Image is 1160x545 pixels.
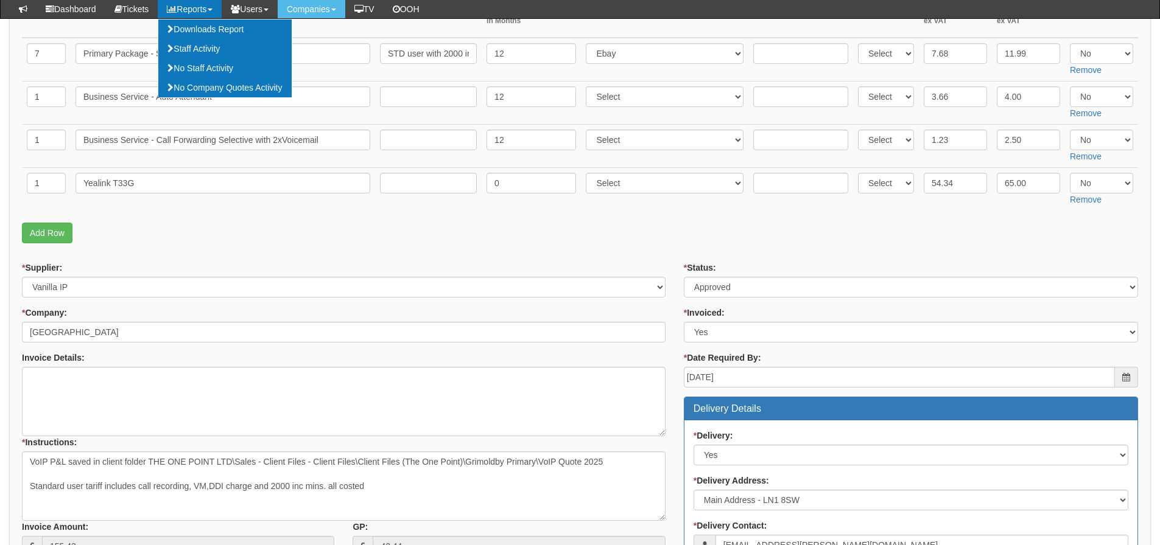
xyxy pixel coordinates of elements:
label: Delivery Address: [694,474,769,487]
label: Invoiced: [684,307,725,319]
a: Remove [1070,65,1102,75]
label: GP: [353,521,368,533]
small: ex VAT [924,16,987,26]
a: Staff Activity [158,39,291,58]
label: Date Required By: [684,352,761,364]
a: Remove [1070,195,1102,204]
small: ex VAT [997,16,1060,26]
label: Invoice Details: [22,352,85,364]
label: Delivery: [694,429,733,442]
a: No Company Quotes Activity [158,78,291,97]
label: Supplier: [22,262,62,274]
label: Status: [684,262,716,274]
small: In Months [487,16,576,26]
textarea: VoIP P&L saved in client folder THE ONE POINT LTD\Sales - Client Files - Client Files\Client File... [22,451,666,521]
label: Delivery Contact: [694,519,767,532]
a: Remove [1070,151,1102,161]
label: Company: [22,307,67,319]
a: Downloads Report [158,19,291,39]
label: Invoice Amount: [22,521,88,533]
label: Instructions: [22,436,77,448]
a: Remove [1070,108,1102,118]
a: No Staff Activity [158,58,291,78]
h3: Delivery Details [694,403,1128,414]
a: Add Row [22,223,72,243]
